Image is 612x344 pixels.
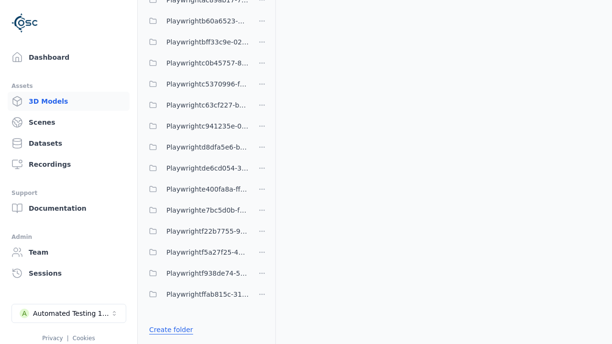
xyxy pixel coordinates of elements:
button: Playwrighte400fa8a-ff96-4c21-9919-5d8b496fb463 [143,180,249,199]
a: Create folder [149,325,193,334]
span: Playwrightd8dfa5e6-b611-4242-9d59-32339ba7cd68 [166,141,249,153]
a: Documentation [8,199,130,218]
div: Assets [11,80,126,92]
span: Playwrightc5370996-fc8e-4363-a68c-af44e6d577c9 [166,78,249,90]
button: Select a workspace [11,304,126,323]
button: Playwrightd8dfa5e6-b611-4242-9d59-32339ba7cd68 [143,138,249,157]
button: Create folder [143,321,199,338]
span: Playwrightb60a6523-dc5d-4812-af41-f52dc3dbf404 [166,15,249,27]
div: A [20,309,29,318]
a: Scenes [8,113,130,132]
a: Recordings [8,155,130,174]
span: Playwrightde6cd054-3529-4dff-b662-7b152dabda49 [166,162,249,174]
span: Playwrightc63cf227-b350-41d0-b87c-414ab19a80cd [166,99,249,111]
span: Playwrightbff33c9e-02f1-4be8-8443-6e9f5334e6c0 [166,36,249,48]
div: Admin [11,231,126,243]
button: Playwrightc941235e-0b6c-43b1-9b5f-438aa732d279 [143,117,249,136]
button: Playwrightde6cd054-3529-4dff-b662-7b152dabda49 [143,159,249,178]
span: Playwrighte7bc5d0b-f05c-428e-acb9-376080a3e236 [166,204,249,216]
span: | [67,335,69,342]
a: Sessions [8,264,130,283]
a: Datasets [8,134,130,153]
button: Playwrightc63cf227-b350-41d0-b87c-414ab19a80cd [143,96,249,115]
button: Playwrightf938de74-5787-461e-b2f7-d3c2c2798525 [143,264,249,283]
button: Playwrightc0b45757-850c-469d-848e-4ce4f857ea70 [143,54,249,73]
button: Playwrightf5a27f25-4b21-40df-860f-4385a207a8a6 [143,243,249,262]
span: Playwrightc941235e-0b6c-43b1-9b5f-438aa732d279 [166,120,249,132]
span: Playwrighte400fa8a-ff96-4c21-9919-5d8b496fb463 [166,183,249,195]
a: Team [8,243,130,262]
span: Playwrightf938de74-5787-461e-b2f7-d3c2c2798525 [166,268,249,279]
div: Support [11,187,126,199]
img: Logo [11,10,38,36]
button: Playwrightf22b7755-9f13-4c77-9466-1ba9964cd8f7 [143,222,249,241]
span: Playwrightf5a27f25-4b21-40df-860f-4385a207a8a6 [166,247,249,258]
div: Automated Testing 1 - Playwright [33,309,110,318]
a: Cookies [73,335,95,342]
button: Playwrightffab815c-3132-4ca9-9321-41b7911218bf [143,285,249,304]
span: Playwrightf22b7755-9f13-4c77-9466-1ba9964cd8f7 [166,226,249,237]
button: Playwrightb60a6523-dc5d-4812-af41-f52dc3dbf404 [143,11,249,31]
a: 3D Models [8,92,130,111]
span: Playwrightc0b45757-850c-469d-848e-4ce4f857ea70 [166,57,249,69]
button: Playwrightbff33c9e-02f1-4be8-8443-6e9f5334e6c0 [143,32,249,52]
a: Dashboard [8,48,130,67]
button: Playwrightc5370996-fc8e-4363-a68c-af44e6d577c9 [143,75,249,94]
span: Playwrightffab815c-3132-4ca9-9321-41b7911218bf [166,289,249,300]
button: Playwrighte7bc5d0b-f05c-428e-acb9-376080a3e236 [143,201,249,220]
a: Privacy [42,335,63,342]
